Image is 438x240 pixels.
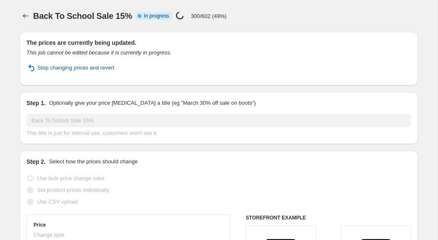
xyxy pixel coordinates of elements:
[20,10,31,22] button: Price change jobs
[37,199,78,205] span: Use CSV upload
[37,175,104,181] span: Use bulk price change rules
[26,157,46,166] h2: Step 2.
[191,13,226,19] p: 300/602 (49%)
[26,49,171,56] i: This job cannot be edited because it is currently in progress.
[34,232,65,238] span: Change type
[26,114,411,127] input: 30% off holiday sale
[49,157,138,166] p: Select how the prices should change
[26,130,156,136] span: This title is just for internal use, customers won't see it
[26,99,46,107] h2: Step 1.
[246,214,411,221] h6: STOREFRONT EXAMPLE
[144,13,169,19] span: In progress
[26,39,411,47] h2: The prices are currently being updated.
[34,222,46,228] h3: Price
[21,61,119,75] button: Stop changing prices and revert
[37,64,114,72] span: Stop changing prices and revert
[49,99,256,107] p: Optionally give your price [MEDICAL_DATA] a title (eg "March 30% off sale on boots")
[33,11,132,21] span: Back To School Sale 15%
[37,187,109,193] span: Set product prices individually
